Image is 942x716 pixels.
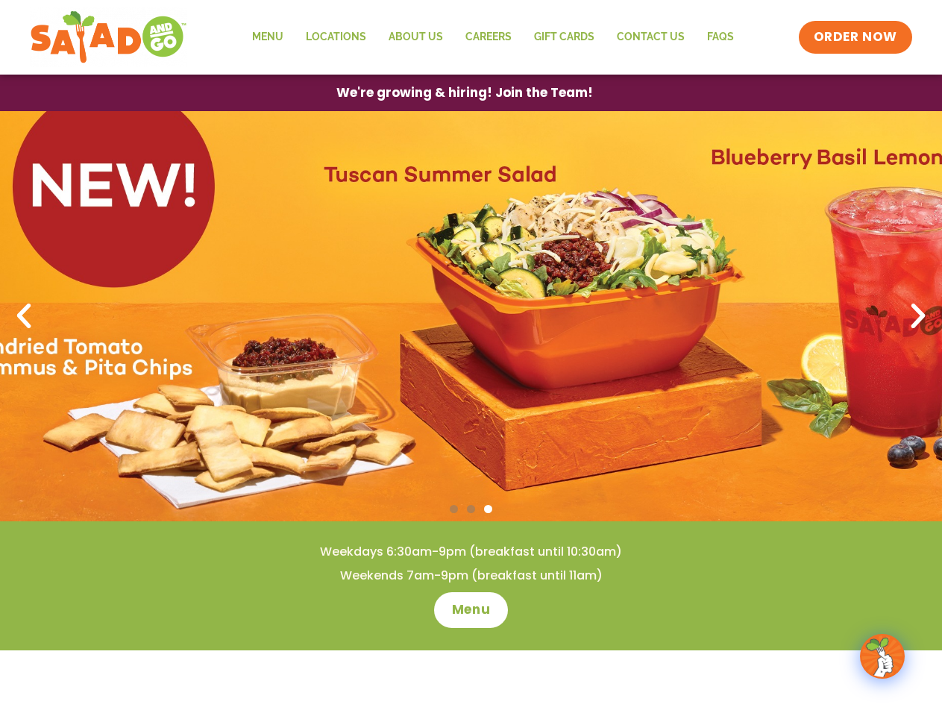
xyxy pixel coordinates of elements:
a: About Us [377,20,454,54]
h4: Weekends 7am-9pm (breakfast until 11am) [30,568,912,584]
span: Go to slide 3 [484,505,492,513]
span: Go to slide 2 [467,505,475,513]
a: ORDER NOW [799,21,912,54]
div: Previous slide [7,300,40,333]
a: Contact Us [606,20,696,54]
span: Menu [452,601,490,619]
a: Locations [295,20,377,54]
a: We're growing & hiring! Join the Team! [314,75,615,110]
span: We're growing & hiring! Join the Team! [336,87,593,99]
img: new-SAG-logo-768×292 [30,7,187,67]
a: FAQs [696,20,745,54]
a: Menu [241,20,295,54]
span: Go to slide 1 [450,505,458,513]
nav: Menu [241,20,745,54]
a: GIFT CARDS [523,20,606,54]
span: ORDER NOW [814,28,897,46]
h4: Weekdays 6:30am-9pm (breakfast until 10:30am) [30,544,912,560]
div: Next slide [902,300,935,333]
img: wpChatIcon [861,635,903,677]
a: Careers [454,20,523,54]
a: Menu [434,592,508,628]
